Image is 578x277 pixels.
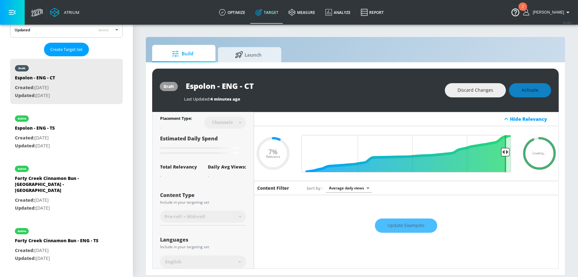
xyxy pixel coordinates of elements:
a: optimize [214,1,250,24]
div: active [18,117,26,120]
span: Launch [224,47,272,62]
p: [DATE] [15,247,98,255]
button: Open Resource Center, 2 new notifications [507,3,524,21]
span: Updated: [15,255,36,261]
span: Updated: [15,143,36,149]
div: Channels [209,120,236,125]
span: Loading... [532,152,546,155]
div: Average daily views [326,184,372,192]
div: Include in your targeting set [160,245,246,249]
div: 2 [522,7,524,15]
span: latest [98,27,109,33]
button: Create Target Set [44,43,89,56]
span: Create Target Set [50,46,83,53]
div: Hide Relevancy [254,112,558,126]
div: Estimated Daily Spend [160,135,246,156]
span: login as: amanda.cermak@zefr.com [530,10,564,15]
div: Hide Relevancy [510,116,555,122]
div: Daily Avg Views: [208,164,246,170]
span: Sort by [307,185,323,191]
a: Report [356,1,389,24]
p: [DATE] [15,204,103,212]
button: Discard Changes [445,83,506,97]
div: draft [164,84,174,89]
span: Discard Changes [457,86,493,94]
div: Forty Creek Cinnamon Bun - ENG - TS [15,237,98,247]
span: Updated: [15,92,36,98]
div: activeForty Creek Cinnamon Bun - ENG - TSCreated:[DATE]Updated:[DATE] [10,222,123,267]
p: [DATE] [15,196,103,204]
div: Espolon - ENG - CT [15,75,55,84]
div: Total Relevancy [160,164,197,170]
a: Target [250,1,283,24]
h6: Content Filter [257,185,289,191]
div: Content Type [160,193,246,198]
p: [DATE] [15,92,55,100]
div: Updated [15,27,30,33]
p: [DATE] [15,84,55,92]
div: Include in your targeting set [160,200,246,204]
div: Forty Creek Cinnamon Bun - [GEOGRAPHIC_DATA] - [GEOGRAPHIC_DATA] [15,175,103,196]
span: Created: [15,247,34,253]
span: Estimated Daily Spend [160,135,218,142]
span: Relevance [266,155,280,158]
span: English [165,259,181,265]
div: activeEspolon - ENG - TSCreated:[DATE]Updated:[DATE] [10,109,123,154]
p: [DATE] [15,255,98,262]
div: Atrium [61,9,79,15]
a: Atrium [50,8,79,17]
a: measure [283,1,320,24]
div: English [160,255,246,268]
span: 7% [268,149,277,155]
button: [PERSON_NAME] [523,9,572,16]
div: Placement Type: [160,116,192,122]
span: 4 minutes ago [210,96,240,102]
div: Espolon - ENG - TS [15,125,55,134]
div: active [18,230,26,233]
span: Created: [15,84,34,90]
span: Build [158,46,207,61]
div: activeForty Creek Cinnamon Bun - [GEOGRAPHIC_DATA] - [GEOGRAPHIC_DATA]Created:[DATE]Updated:[DATE] [10,159,123,217]
div: draftEspolon - ENG - CTCreated:[DATE]Updated:[DATE] [10,59,123,104]
p: [DATE] [15,134,55,142]
span: Updated: [15,205,36,211]
div: draft [18,67,25,70]
input: Final Threshold [298,135,514,172]
span: Created: [15,197,34,203]
p: [DATE] [15,142,55,150]
span: Created: [15,135,34,141]
a: Analyze [320,1,356,24]
span: Pre-roll + Mid-roll [165,213,205,220]
div: active [18,167,26,170]
div: Languages [160,237,246,242]
span: v 4.28.0 [563,21,572,24]
div: Last Updated: [184,96,438,102]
